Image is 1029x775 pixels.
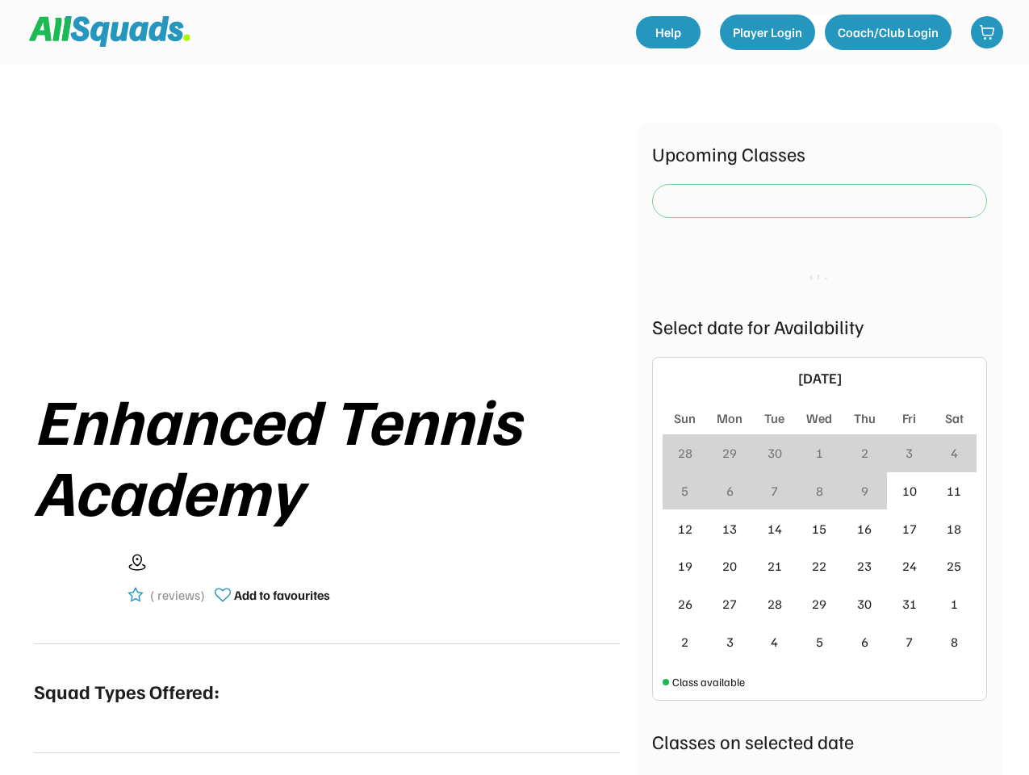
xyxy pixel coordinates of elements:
div: 18 [947,519,961,538]
div: Enhanced Tennis Academy [34,383,620,526]
div: 4 [951,443,958,463]
div: 5 [816,632,823,651]
div: 24 [902,556,917,576]
div: 19 [678,556,692,576]
div: Mon [717,408,742,428]
div: ( reviews) [150,585,205,605]
div: 17 [902,519,917,538]
div: 8 [951,632,958,651]
div: 2 [861,443,868,463]
div: 26 [678,594,692,614]
div: 30 [768,443,782,463]
div: Squad Types Offered: [34,677,220,706]
div: 9 [861,481,868,501]
div: Select date for Availability [652,312,987,341]
div: 5 [681,481,688,501]
div: 10 [902,481,917,501]
div: 29 [722,443,737,463]
div: 3 [906,443,913,463]
div: 27 [722,594,737,614]
div: 13 [722,519,737,538]
div: Thu [854,408,876,428]
div: Tue [764,408,784,428]
div: 15 [812,519,826,538]
div: 25 [947,556,961,576]
div: 28 [768,594,782,614]
div: Fri [902,408,916,428]
div: Upcoming Classes [652,139,987,168]
div: 20 [722,556,737,576]
div: 21 [768,556,782,576]
div: 3 [726,632,734,651]
div: 7 [771,481,778,501]
div: 16 [857,519,872,538]
button: Player Login [720,15,815,50]
a: Help [636,16,701,48]
div: [DATE] [690,367,949,389]
div: 30 [857,594,872,614]
div: 7 [906,632,913,651]
div: 6 [726,481,734,501]
div: 2 [681,632,688,651]
div: 23 [857,556,872,576]
div: Sat [945,408,964,428]
img: yH5BAEAAAAALAAAAAABAAEAAAIBRAA7 [34,538,115,619]
div: Sun [674,408,696,428]
div: Class available [672,673,745,690]
div: Add to favourites [234,585,330,605]
button: Coach/Club Login [825,15,952,50]
div: 28 [678,443,692,463]
div: 1 [951,594,958,614]
img: Squad%20Logo.svg [29,16,190,47]
div: 31 [902,594,917,614]
img: yH5BAEAAAAALAAAAAABAAEAAAIBRAA7 [105,123,549,364]
img: shopping-cart-01%20%281%29.svg [979,24,995,40]
div: Classes on selected date [652,727,987,756]
div: 29 [812,594,826,614]
div: 4 [771,632,778,651]
div: Wed [806,408,832,428]
div: 12 [678,519,692,538]
div: 11 [947,481,961,501]
div: 22 [812,556,826,576]
div: 14 [768,519,782,538]
div: 6 [861,632,868,651]
div: 8 [816,481,823,501]
div: 1 [816,443,823,463]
